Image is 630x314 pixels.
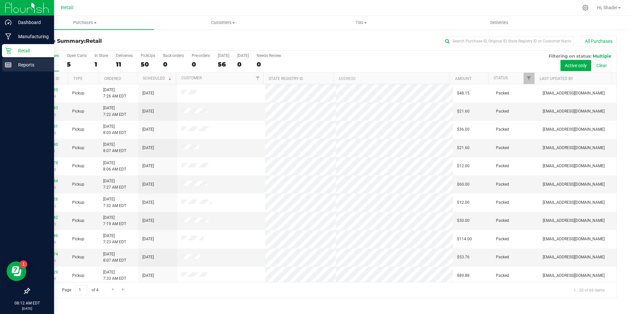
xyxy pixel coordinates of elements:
[16,20,154,26] span: Purchases
[142,145,154,151] span: [DATE]
[72,181,84,188] span: Pickup
[142,90,154,96] span: [DATE]
[496,181,509,188] span: Packed
[56,285,104,295] span: Page of 4
[457,163,470,169] span: $12.00
[333,73,449,84] th: Address
[116,61,133,68] div: 11
[119,285,128,294] a: Go to the last page
[457,199,470,206] span: $12.00
[457,90,470,96] span: $48.15
[293,20,430,26] span: Tills
[108,285,118,294] a: Go to the next page
[494,76,508,80] a: Status
[103,251,126,264] span: [DATE] 8:07 AM EDT
[457,236,472,242] span: $114.00
[103,233,126,245] span: [DATE] 7:23 AM EDT
[103,123,126,136] span: [DATE] 8:05 AM EDT
[72,145,84,151] span: Pickup
[543,145,605,151] span: [EMAIL_ADDRESS][DOMAIN_NAME]
[29,38,225,44] h3: Purchase Summary:
[142,108,154,115] span: [DATE]
[142,254,154,260] span: [DATE]
[457,273,470,279] span: $89.88
[257,61,281,68] div: 0
[5,62,12,68] inline-svg: Reports
[72,163,84,169] span: Pickup
[252,73,263,84] a: Filter
[237,61,249,68] div: 0
[543,254,605,260] span: [EMAIL_ADDRESS][DOMAIN_NAME]
[19,260,27,268] iframe: Resource center unread badge
[292,16,430,30] a: Tills
[3,300,51,306] p: 08:12 AM EDT
[237,53,249,58] div: [DATE]
[142,273,154,279] span: [DATE]
[496,236,509,242] span: Packed
[16,16,154,30] a: Purchases
[73,76,83,81] a: Type
[12,33,51,40] p: Manufacturing
[3,306,51,311] p: [DATE]
[7,261,26,281] iframe: Resource center
[457,181,470,188] span: $60.00
[524,73,534,84] a: Filter
[481,20,517,26] span: Deliveries
[95,53,108,58] div: In Store
[442,36,574,46] input: Search Purchase ID, Original ID, State Registry ID or Customer Name...
[457,126,470,133] span: $36.00
[116,53,133,58] div: Deliveries
[218,61,229,68] div: 56
[496,145,509,151] span: Packed
[104,76,121,81] a: Ordered
[496,199,509,206] span: Packed
[218,53,229,58] div: [DATE]
[163,61,184,68] div: 0
[72,236,84,242] span: Pickup
[61,5,73,11] span: Retail
[543,108,605,115] span: [EMAIL_ADDRESS][DOMAIN_NAME]
[95,61,108,68] div: 1
[269,76,303,81] a: State Registry ID
[72,108,84,115] span: Pickup
[5,19,12,26] inline-svg: Dashboard
[5,47,12,54] inline-svg: Retail
[143,76,173,81] a: Scheduled
[430,16,568,30] a: Deliveries
[86,38,102,44] span: Retail
[581,5,589,11] div: Manage settings
[142,126,154,133] span: [DATE]
[543,163,605,169] span: [EMAIL_ADDRESS][DOMAIN_NAME]
[142,236,154,242] span: [DATE]
[72,218,84,224] span: Pickup
[142,218,154,224] span: [DATE]
[543,199,605,206] span: [EMAIL_ADDRESS][DOMAIN_NAME]
[141,61,155,68] div: 50
[75,285,87,295] input: 1
[496,254,509,260] span: Packed
[103,269,126,282] span: [DATE] 7:33 AM EDT
[67,61,87,68] div: 5
[154,20,292,26] span: Customers
[543,236,605,242] span: [EMAIL_ADDRESS][DOMAIN_NAME]
[568,285,610,295] span: 1 - 20 of 69 items
[592,60,611,71] button: Clear
[163,53,184,58] div: Back-orders
[560,60,591,71] button: Active only
[72,273,84,279] span: Pickup
[543,181,605,188] span: [EMAIL_ADDRESS][DOMAIN_NAME]
[581,36,617,47] button: All Purchases
[103,105,126,118] span: [DATE] 7:22 AM EDT
[540,76,573,81] a: Last Updated By
[549,53,591,59] span: Filtering on status:
[12,47,51,55] p: Retail
[496,108,509,115] span: Packed
[72,199,84,206] span: Pickup
[496,218,509,224] span: Packed
[103,87,126,99] span: [DATE] 7:26 AM EDT
[496,90,509,96] span: Packed
[496,163,509,169] span: Packed
[457,254,470,260] span: $53.76
[12,18,51,26] p: Dashboard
